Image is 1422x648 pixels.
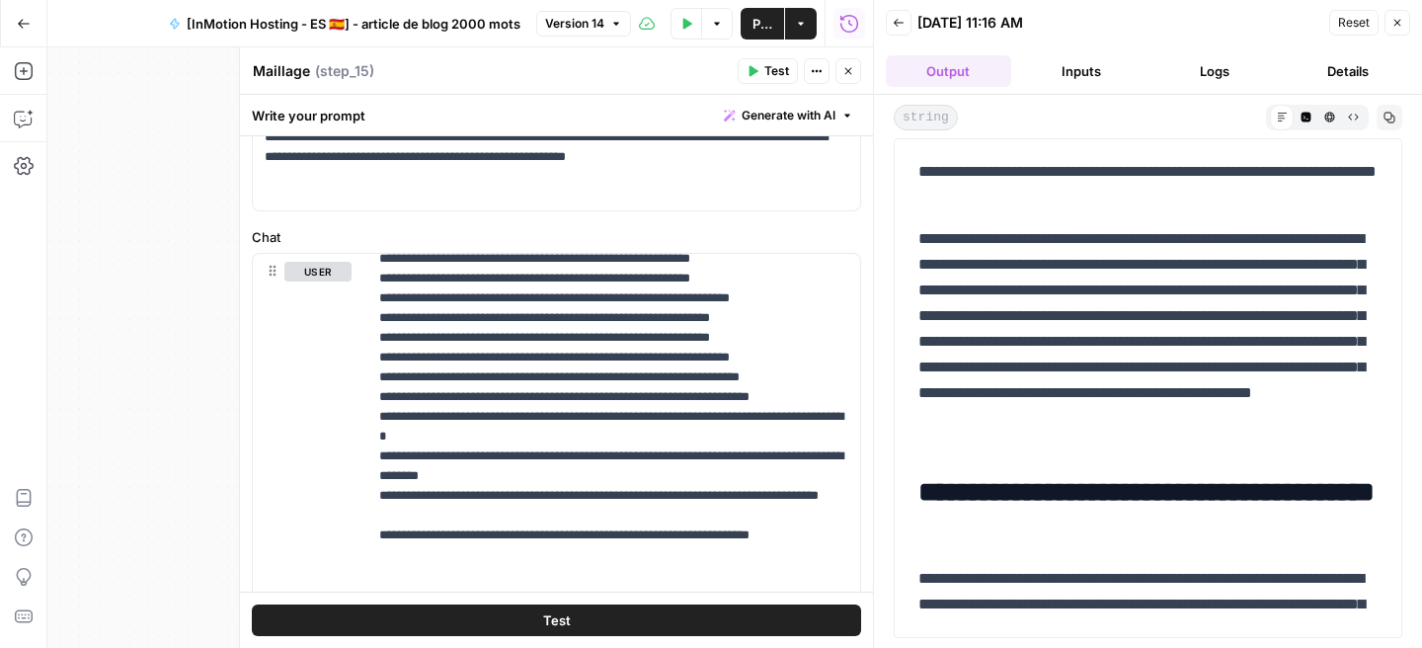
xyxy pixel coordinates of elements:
button: Version 14 [536,11,631,37]
span: Reset [1338,14,1370,32]
button: Publish [741,8,784,40]
button: Reset [1329,10,1379,36]
span: [InMotion Hosting - ES 🇪🇸] - article de blog 2000 mots [187,14,520,34]
label: Chat [252,227,861,247]
button: Test [252,605,861,636]
button: Inputs [1019,55,1145,87]
span: Test [543,610,571,630]
button: user [284,262,352,282]
div: Write your prompt [240,95,873,135]
span: string [894,105,958,130]
button: Test [738,58,798,84]
span: ( step_15 ) [315,61,374,81]
button: Details [1285,55,1410,87]
button: Generate with AI [716,103,861,128]
button: Output [886,55,1011,87]
span: Generate with AI [742,107,835,124]
textarea: Maillage [253,61,310,81]
span: Version 14 [545,15,604,33]
button: [InMotion Hosting - ES 🇪🇸] - article de blog 2000 mots [157,8,532,40]
span: Test [764,62,789,80]
span: Publish [752,14,772,34]
button: Logs [1152,55,1278,87]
